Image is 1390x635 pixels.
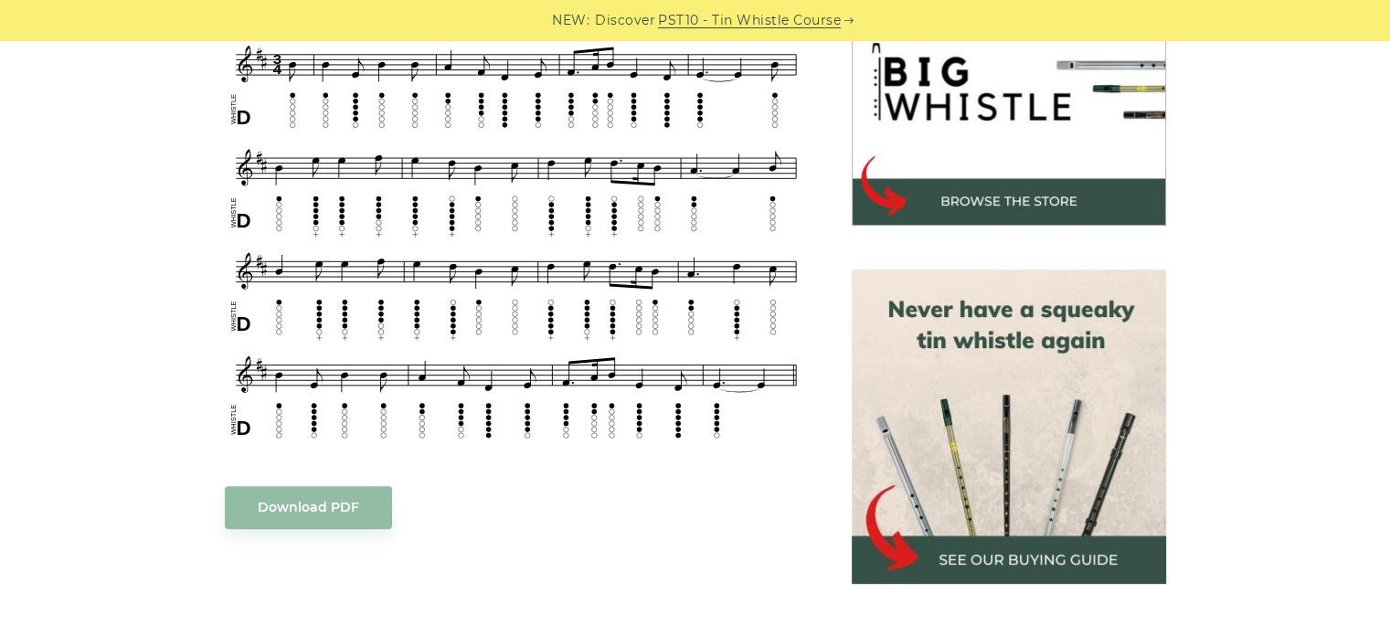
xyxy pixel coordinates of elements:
[595,10,655,31] span: Discover
[225,486,392,529] a: Download PDF
[658,10,841,31] a: PST10 - Tin Whistle Course
[552,10,589,31] span: NEW:
[852,270,1166,584] img: tin whistle buying guide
